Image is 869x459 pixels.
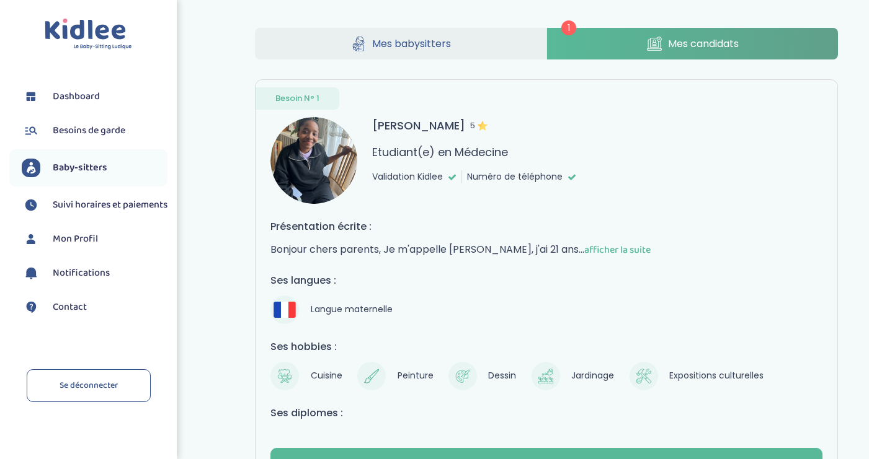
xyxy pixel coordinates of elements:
a: Se déconnecter [27,369,151,402]
img: notification.svg [22,264,40,282]
span: Contact [53,300,87,315]
span: 5 [470,117,488,134]
a: Contact [22,298,167,317]
h4: Ses langues : [270,273,822,288]
img: babysitters.svg [22,159,40,177]
img: profil.svg [22,230,40,248]
h4: Présentation écrite : [270,219,822,234]
img: Français [274,302,296,317]
a: Mes candidats [547,28,839,59]
img: suivihoraire.svg [22,196,40,214]
a: Notifications [22,264,167,282]
img: besoin.svg [22,121,40,140]
span: Mes candidats [668,36,739,51]
p: Bonjour chers parents, Je m'appelle [PERSON_NAME], j'ai 21 ans... [270,242,822,258]
img: contact.svg [22,298,40,317]
img: avatar [270,117,357,204]
span: Expositions culturelles [664,367,769,385]
p: Etudiant(e) en Médecine [372,144,508,160]
a: Suivi horaires et paiements [22,196,167,214]
span: Dessin [483,367,522,385]
span: Langue maternelle [305,301,398,318]
span: Besoin N° 1 [275,92,319,105]
span: Numéro de téléphone [467,170,563,183]
h3: [PERSON_NAME] [372,117,488,134]
a: Mon Profil [22,230,167,248]
span: 1 [561,20,576,35]
a: Dashboard [22,87,167,106]
span: Dashboard [53,89,100,104]
span: Baby-sitters [53,160,107,175]
span: Peinture [392,367,439,385]
a: Mes babysitters [255,28,546,59]
span: Mon Profil [53,232,98,247]
img: logo.svg [45,19,132,50]
h4: Ses diplomes : [270,405,822,421]
span: Mes babysitters [372,36,451,51]
span: Notifications [53,266,110,281]
span: afficher la suite [584,242,651,258]
span: Besoins de garde [53,123,125,138]
a: Baby-sitters [22,159,167,177]
span: Cuisine [305,367,347,385]
span: Suivi horaires et paiements [53,198,167,212]
a: Besoins de garde [22,121,167,140]
h4: Ses hobbies : [270,339,822,354]
img: dashboard.svg [22,87,40,106]
span: Jardinage [566,367,620,385]
span: Validation Kidlee [372,170,443,183]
